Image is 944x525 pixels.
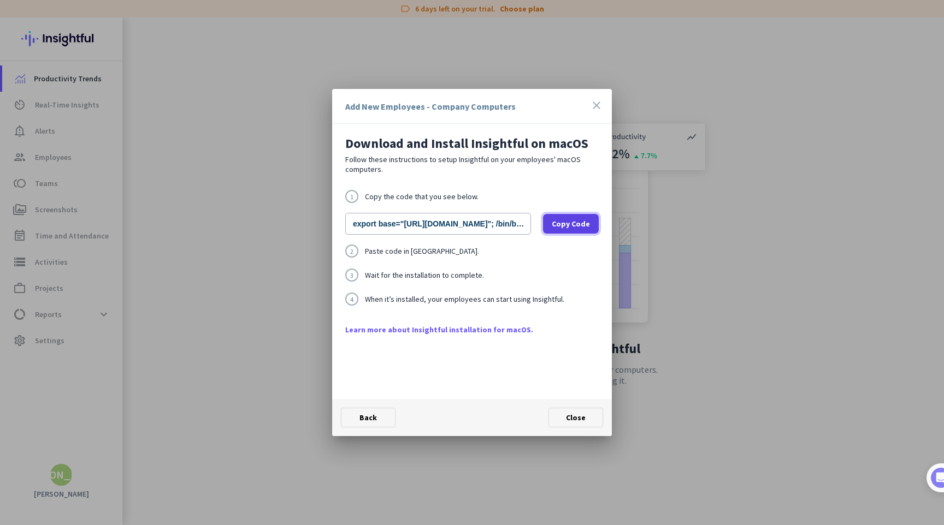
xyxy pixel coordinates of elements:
div: Close [192,4,211,24]
span: Copy Code [552,218,590,229]
div: 3 [345,269,358,282]
button: Back [341,408,396,427]
span: Back [359,413,377,422]
a: Show me how [42,262,119,284]
button: Messages [55,341,109,384]
div: [PERSON_NAME] from Insightful [61,117,180,128]
span: Copy the code that you see below. [365,193,479,200]
span: Tasks [179,368,203,375]
div: 1Add employees [20,186,198,204]
div: 4 [345,293,358,306]
div: It's time to add your employees! This is crucial since Insightful will start collecting their act... [42,208,190,254]
h2: Download and Install Insightful on macOS [345,137,599,150]
p: About 10 minutes [139,144,208,155]
a: Learn more about Insightful installation for macOS. [345,324,599,335]
span: Close [566,413,586,422]
button: Help [109,341,164,384]
button: Copy Code [543,214,599,234]
div: 2 [345,244,358,258]
p: Follow these instructions to setup Insightful on your employees' macOS computers. [345,154,599,174]
img: Profile image for Tamara [39,114,56,132]
i: close [590,99,603,112]
span: Home [16,368,38,375]
button: Close [548,408,603,427]
button: Mark as completed [42,307,126,318]
div: Show me how [42,254,190,284]
div: You're just a few steps away from completing the essential app setup [15,81,203,108]
div: Add employees [42,190,185,201]
div: Add New Employees - Company Computers [345,102,516,111]
span: When it’s installed, your employees can start using Insightful. [365,295,564,303]
span: Messages [63,368,101,375]
h1: Tasks [93,5,128,23]
p: 4 steps [11,144,39,155]
span: Help [128,368,145,375]
div: 1 [345,190,358,203]
span: Paste code in [GEOGRAPHIC_DATA]. [365,247,479,255]
button: Tasks [164,341,219,384]
div: 🎊 Welcome to Insightful! 🎊 [15,42,203,81]
span: Wait for the installation to complete. [365,271,484,279]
